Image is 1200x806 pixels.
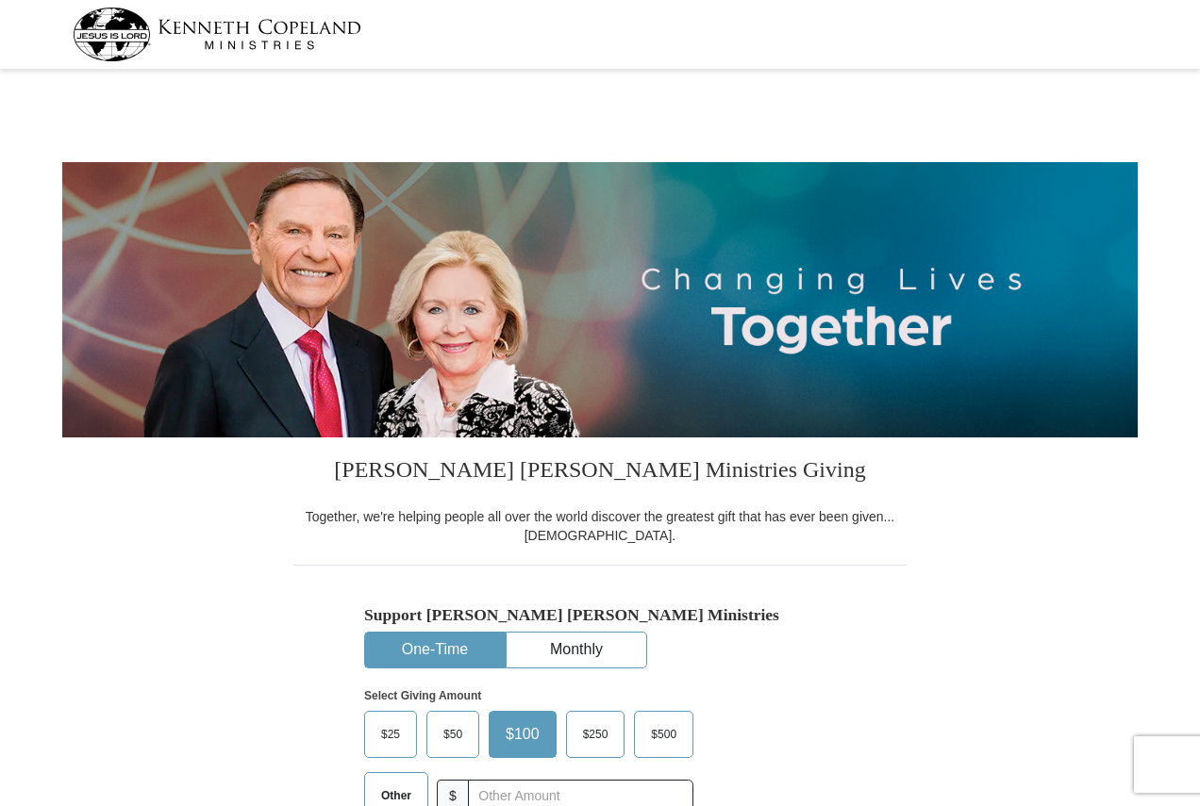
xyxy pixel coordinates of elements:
[496,720,549,748] span: $100
[364,605,836,625] h5: Support [PERSON_NAME] [PERSON_NAME] Ministries
[73,8,361,61] img: kcm-header-logo.svg
[365,633,505,667] button: One-Time
[642,720,686,748] span: $500
[293,437,907,507] h3: [PERSON_NAME] [PERSON_NAME] Ministries Giving
[574,720,618,748] span: $250
[372,720,409,748] span: $25
[293,507,907,545] div: Together, we're helping people all over the world discover the greatest gift that has ever been g...
[364,689,481,702] strong: Select Giving Amount
[507,633,646,667] button: Monthly
[434,720,472,748] span: $50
